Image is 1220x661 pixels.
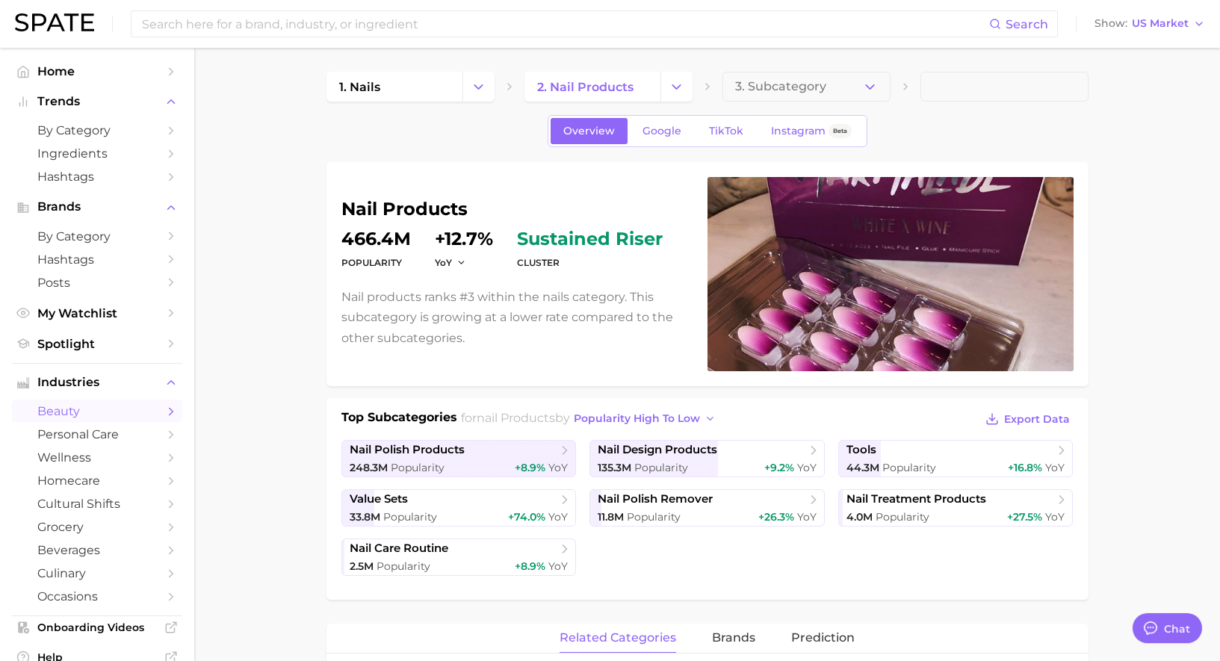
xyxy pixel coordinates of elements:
a: by Category [12,119,182,142]
span: Popularity [876,510,929,524]
span: My Watchlist [37,306,157,320]
span: +8.9% [515,559,545,573]
span: Google [642,125,681,137]
a: beauty [12,400,182,423]
button: 3. Subcategory [722,72,891,102]
span: YoY [1045,461,1065,474]
span: Home [37,64,157,78]
span: sustained riser [517,230,663,248]
a: nail polish products248.3m Popularity+8.9% YoY [341,440,577,477]
a: Spotlight [12,332,182,356]
span: culinary [37,566,157,580]
dd: +12.7% [435,230,493,248]
span: brands [712,631,755,645]
span: US Market [1132,19,1189,28]
dt: Popularity [341,254,411,272]
span: +16.8% [1008,461,1042,474]
button: Export Data [982,409,1073,429]
span: tools [846,443,876,457]
a: nail care routine2.5m Popularity+8.9% YoY [341,539,577,576]
a: Posts [12,271,182,294]
span: Search [1006,17,1048,31]
a: nail design products135.3m Popularity+9.2% YoY [589,440,825,477]
p: Nail products ranks #3 within the nails category. This subcategory is growing at a lower rate com... [341,287,690,348]
a: Home [12,60,182,83]
span: 3. Subcategory [735,80,826,93]
span: 4.0m [846,510,873,524]
a: Overview [551,118,628,144]
dd: 466.4m [341,230,411,248]
span: Popularity [391,461,445,474]
span: grocery [37,520,157,534]
span: +27.5% [1007,510,1042,524]
span: by Category [37,123,157,137]
span: homecare [37,474,157,488]
span: Spotlight [37,337,157,351]
a: tools44.3m Popularity+16.8% YoY [838,440,1074,477]
input: Search here for a brand, industry, or ingredient [140,11,989,37]
button: Change Category [462,72,495,102]
span: wellness [37,450,157,465]
img: SPATE [15,13,94,31]
span: 1. nails [339,80,380,94]
span: personal care [37,427,157,441]
a: homecare [12,469,182,492]
span: beauty [37,404,157,418]
span: Instagram [771,125,826,137]
span: Export Data [1004,413,1070,426]
span: +26.3% [758,510,794,524]
span: TikTok [709,125,743,137]
span: Prediction [791,631,855,645]
span: YoY [797,510,817,524]
a: wellness [12,446,182,469]
span: 44.3m [846,461,879,474]
a: InstagramBeta [758,118,864,144]
a: 2. nail products [524,72,660,102]
span: cultural shifts [37,497,157,511]
a: Ingredients [12,142,182,165]
span: Popularity [882,461,936,474]
a: grocery [12,515,182,539]
span: Onboarding Videos [37,621,157,634]
span: Popularity [383,510,437,524]
span: for by [461,411,720,425]
button: Brands [12,196,182,218]
span: YoY [1045,510,1065,524]
span: 2. nail products [537,80,634,94]
span: YoY [548,510,568,524]
span: Industries [37,376,157,389]
span: related categories [560,631,676,645]
button: YoY [435,256,467,269]
a: Google [630,118,694,144]
a: by Category [12,225,182,248]
span: 135.3m [598,461,631,474]
span: +74.0% [508,510,545,524]
span: value sets [350,492,408,506]
span: nail treatment products [846,492,986,506]
a: TikTok [696,118,756,144]
span: Show [1094,19,1127,28]
span: Brands [37,200,157,214]
button: Industries [12,371,182,394]
span: YoY [797,461,817,474]
a: nail polish remover11.8m Popularity+26.3% YoY [589,489,825,527]
span: Popularity [634,461,688,474]
a: cultural shifts [12,492,182,515]
span: by Category [37,229,157,243]
span: Ingredients [37,146,157,161]
h1: nail products [341,200,690,218]
dt: cluster [517,254,663,272]
button: ShowUS Market [1091,14,1209,34]
span: 11.8m [598,510,624,524]
a: culinary [12,562,182,585]
span: 248.3m [350,461,388,474]
span: Posts [37,276,157,290]
span: Popularity [627,510,681,524]
button: popularity high to low [570,409,720,429]
button: Trends [12,90,182,113]
span: +8.9% [515,461,545,474]
a: nail treatment products4.0m Popularity+27.5% YoY [838,489,1074,527]
span: Beta [833,125,847,137]
span: +9.2% [764,461,794,474]
span: Hashtags [37,252,157,267]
